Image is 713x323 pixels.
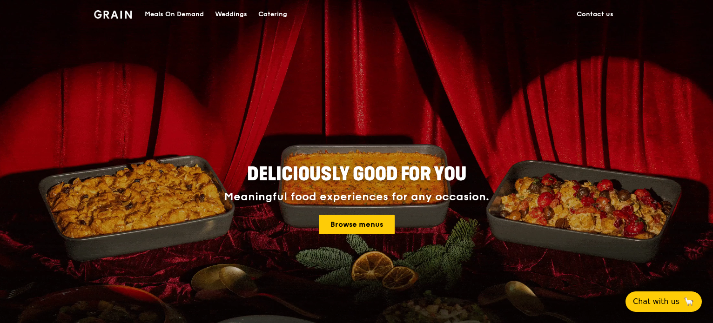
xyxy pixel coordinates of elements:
img: Grain [94,10,132,19]
div: Meals On Demand [145,0,204,28]
div: Weddings [215,0,247,28]
span: 🦙 [683,296,694,307]
a: Weddings [209,0,253,28]
a: Browse menus [319,215,395,234]
a: Contact us [571,0,619,28]
span: Chat with us [633,296,679,307]
a: Catering [253,0,293,28]
div: Catering [258,0,287,28]
span: Deliciously good for you [247,163,466,185]
button: Chat with us🦙 [626,291,702,312]
div: Meaningful food experiences for any occasion. [189,191,524,204]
